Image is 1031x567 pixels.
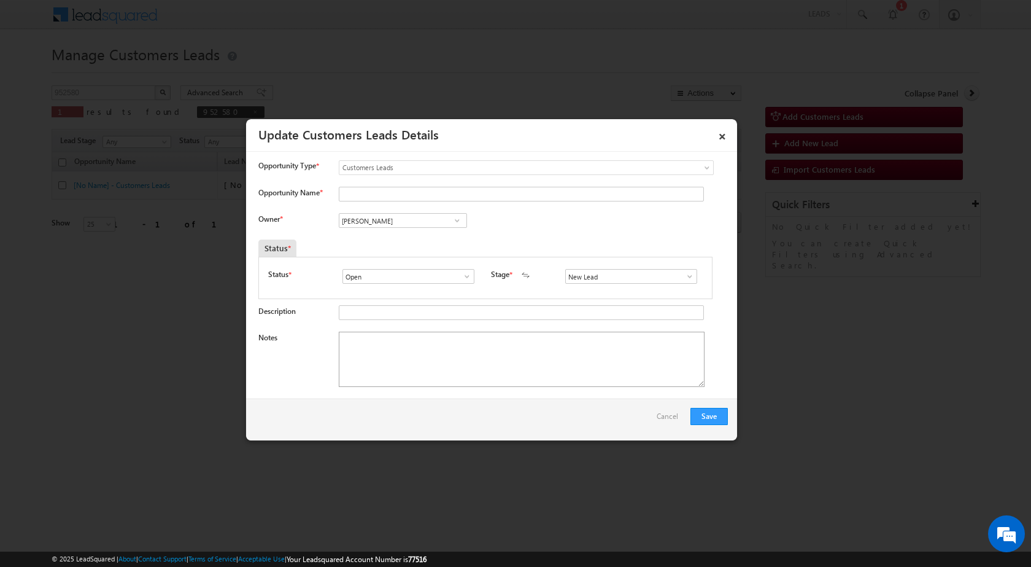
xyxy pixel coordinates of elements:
[339,160,714,175] a: Customers Leads
[679,270,694,283] a: Show All Items
[138,555,187,563] a: Contact Support
[287,555,427,564] span: Your Leadsquared Account Number is
[342,269,474,284] input: Type to Search
[201,6,231,36] div: Minimize live chat window
[21,65,52,80] img: d_60004797649_company_0_60004797649
[690,408,728,425] button: Save
[565,269,697,284] input: Type to Search
[339,213,467,228] input: Type to Search
[258,240,296,257] div: Status
[258,333,277,342] label: Notes
[456,270,471,283] a: Show All Items
[339,162,663,173] span: Customers Leads
[167,378,223,395] em: Start Chat
[712,123,733,145] a: ×
[258,214,282,224] label: Owner
[258,125,439,143] a: Update Customers Leads Details
[491,269,509,280] label: Stage
[16,114,224,368] textarea: Type your message and hit 'Enter'
[268,269,288,280] label: Status
[657,408,684,431] a: Cancel
[188,555,236,563] a: Terms of Service
[449,214,465,227] a: Show All Items
[258,188,322,197] label: Opportunity Name
[408,555,427,564] span: 77516
[258,160,316,171] span: Opportunity Type
[238,555,285,563] a: Acceptable Use
[64,65,206,80] div: Chat with us now
[258,307,296,316] label: Description
[52,553,427,565] span: © 2025 LeadSquared | | | | |
[118,555,136,563] a: About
